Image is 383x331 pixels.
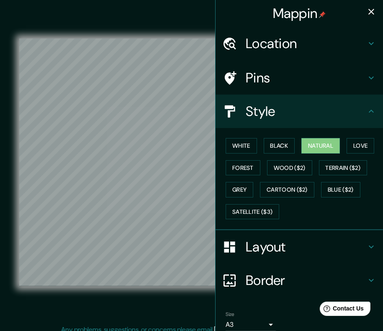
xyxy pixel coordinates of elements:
h4: Layout [246,239,366,255]
h4: Border [246,272,366,289]
button: Cartoon ($2) [260,182,314,198]
button: Terrain ($2) [319,160,368,176]
button: Forest [226,160,260,176]
button: Black [264,138,295,154]
div: Location [216,27,383,60]
button: Grey [226,182,253,198]
h4: Pins [246,69,366,86]
label: Size [226,311,234,318]
img: pin-icon.png [319,11,326,18]
div: Pins [216,61,383,95]
button: Natural [301,138,340,154]
div: Layout [216,230,383,264]
h4: Style [246,103,366,120]
div: Style [216,95,383,128]
div: Border [216,264,383,297]
canvas: Map [19,38,370,286]
button: Satellite ($3) [226,204,279,220]
h4: Location [246,35,366,52]
button: Blue ($2) [321,182,360,198]
button: Wood ($2) [267,160,312,176]
button: Love [347,138,374,154]
iframe: Help widget launcher [308,298,374,322]
button: White [226,138,257,154]
h4: Mappin [273,5,326,22]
